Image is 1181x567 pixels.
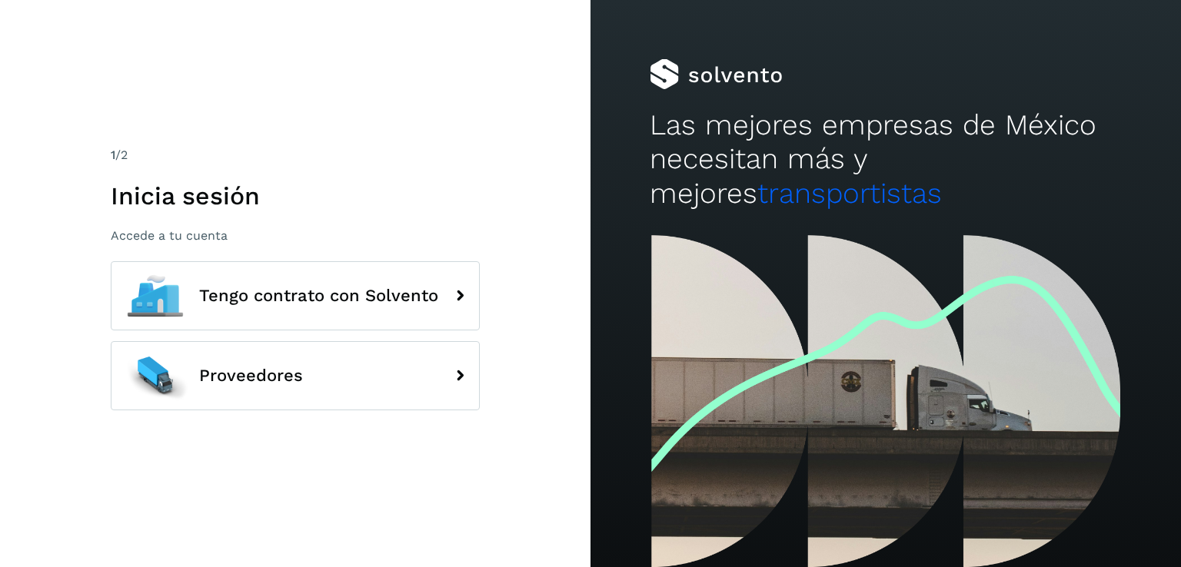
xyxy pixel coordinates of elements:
button: Proveedores [111,341,480,410]
span: transportistas [757,177,942,210]
button: Tengo contrato con Solvento [111,261,480,330]
span: Proveedores [199,366,303,385]
h2: Las mejores empresas de México necesitan más y mejores [650,108,1122,211]
span: Tengo contrato con Solvento [199,287,438,305]
div: /2 [111,146,480,164]
span: 1 [111,148,115,162]
p: Accede a tu cuenta [111,228,480,243]
h1: Inicia sesión [111,181,480,211]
